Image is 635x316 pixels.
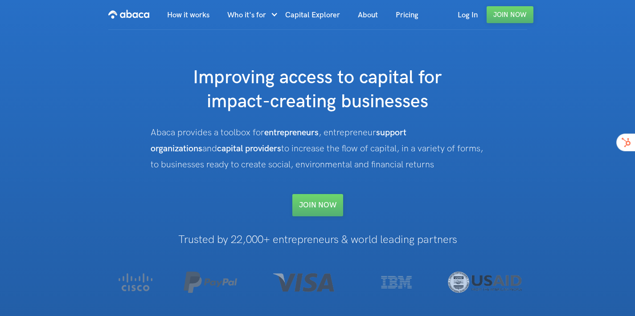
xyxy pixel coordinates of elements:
img: Abaca logo [108,7,149,21]
strong: entrepreneurs [264,127,319,138]
div: Abaca provides a toolbox for , entrepreneur and to increase the flow of capital, in a variety of ... [151,125,485,173]
strong: capital providers [217,143,281,154]
a: Join Now [487,6,533,23]
h1: Improving access to capital for impact-creating businesses [139,66,496,114]
h1: Trusted by 22,000+ entrepreneurs & world leading partners [95,234,540,246]
a: Join NOW [292,194,343,216]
